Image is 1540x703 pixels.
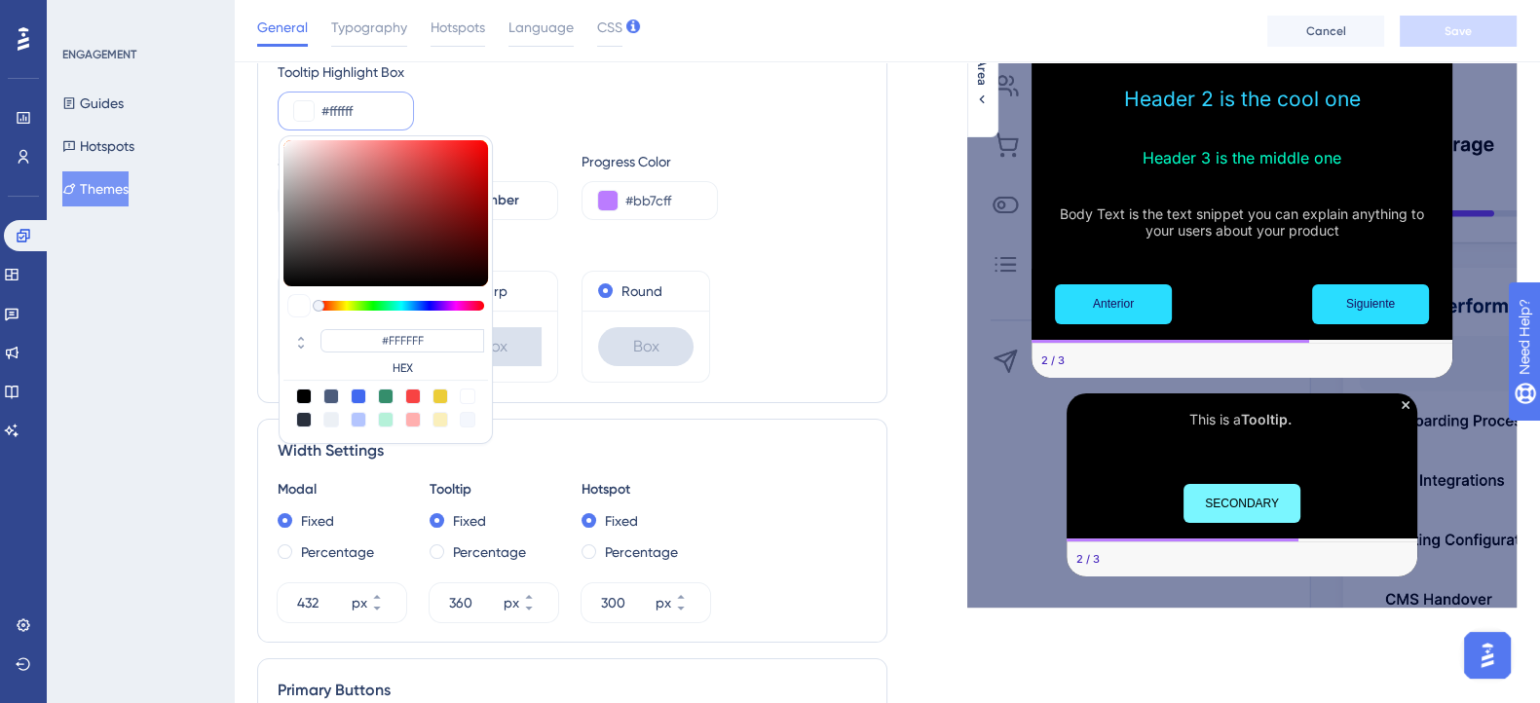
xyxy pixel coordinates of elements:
div: px [504,591,519,614]
button: Hotspots [62,129,134,164]
div: Step 2 of 3 [1041,352,1065,368]
button: px [371,583,406,603]
p: Body Text is the text snippet you can explain anything to your users about your product [1047,205,1437,239]
button: px [675,603,710,622]
div: px [656,591,671,614]
div: Box [446,327,542,366]
div: Step 2 of 3 [1076,551,1100,567]
span: CSS [597,16,622,39]
label: Fixed [605,509,638,533]
div: Width Settings [278,439,867,462]
span: Cancel [1306,23,1346,39]
b: Tooltip. [1241,411,1292,427]
div: Primary Buttons [278,679,867,702]
div: Step Progress Indicator [278,150,558,173]
h3: Header 3 is the middle one [1047,148,1437,167]
button: Next [1312,284,1429,324]
div: Tooltip Highlight Box [278,60,867,84]
label: Percentage [605,540,678,564]
label: Fixed [453,509,486,533]
span: Number [470,189,519,212]
button: Previous [1055,284,1172,324]
div: Close Preview [1402,401,1409,409]
div: Progress Color [582,150,718,173]
label: HEX [320,360,484,376]
div: Footer [1067,541,1417,576]
div: px [352,591,367,614]
button: Guides [62,86,124,121]
div: Tooltip [430,478,558,501]
button: Save [1400,16,1517,47]
span: Hotspots [431,16,485,39]
div: Hotspot [582,478,710,501]
h2: Header 2 is the cool one [1047,87,1437,111]
button: px [675,583,710,603]
iframe: UserGuiding AI Assistant Launcher [1458,626,1517,684]
button: SECONDARY [1183,484,1300,523]
label: Percentage [301,540,374,564]
label: Percentage [453,540,526,564]
input: px [601,591,652,614]
div: Box Roundness [278,240,867,263]
span: Save [1445,23,1472,39]
button: px [523,583,558,603]
span: General [257,16,308,39]
button: Themes [62,171,129,206]
div: ENGAGEMENT [62,47,136,62]
input: px [297,591,348,614]
span: Language [508,16,574,39]
button: px [523,603,558,622]
button: px [371,603,406,622]
span: Typography [331,16,407,39]
button: Cancel [1267,16,1384,47]
div: Footer [1032,343,1452,378]
span: Need Help? [46,5,122,28]
div: Modal [278,478,406,501]
label: Round [621,279,662,303]
input: px [449,591,500,614]
div: Box [598,327,694,366]
label: Fixed [301,509,334,533]
p: This is a [1082,409,1402,431]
